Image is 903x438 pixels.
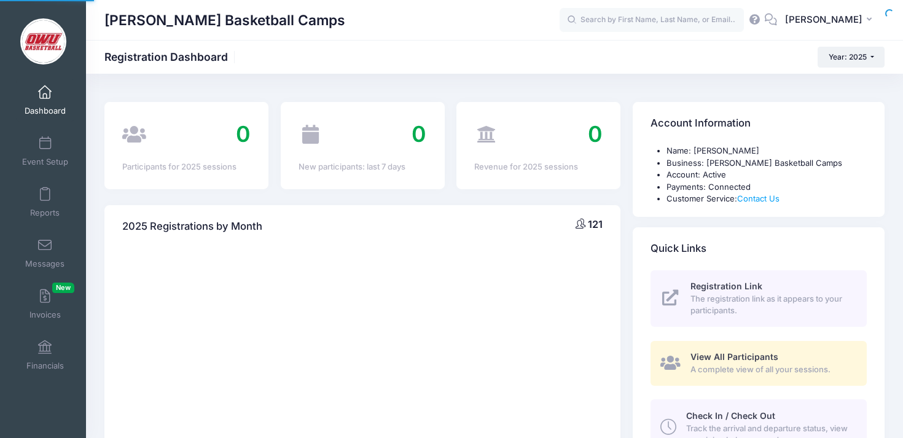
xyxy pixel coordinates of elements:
[651,106,751,141] h4: Account Information
[785,13,862,26] span: [PERSON_NAME]
[666,169,867,181] li: Account: Active
[818,47,885,68] button: Year: 2025
[29,310,61,320] span: Invoices
[651,231,706,266] h4: Quick Links
[651,341,867,386] a: View All Participants A complete view of all your sessions.
[104,50,238,63] h1: Registration Dashboard
[104,6,345,34] h1: [PERSON_NAME] Basketball Camps
[16,283,74,326] a: InvoicesNew
[666,157,867,170] li: Business: [PERSON_NAME] Basketball Camps
[474,161,603,173] div: Revenue for 2025 sessions
[52,283,74,293] span: New
[412,120,426,147] span: 0
[236,120,251,147] span: 0
[777,6,885,34] button: [PERSON_NAME]
[25,259,64,269] span: Messages
[20,18,66,65] img: David Vogel Basketball Camps
[588,218,603,230] span: 121
[666,181,867,194] li: Payments: Connected
[16,181,74,224] a: Reports
[690,293,853,317] span: The registration link as it appears to your participants.
[829,52,867,61] span: Year: 2025
[690,281,762,291] span: Registration Link
[299,161,427,173] div: New participants: last 7 days
[122,161,251,173] div: Participants for 2025 sessions
[16,334,74,377] a: Financials
[686,410,775,421] span: Check In / Check Out
[666,145,867,157] li: Name: [PERSON_NAME]
[16,79,74,122] a: Dashboard
[588,120,603,147] span: 0
[16,130,74,173] a: Event Setup
[690,364,853,376] span: A complete view of all your sessions.
[737,194,780,203] a: Contact Us
[560,8,744,33] input: Search by First Name, Last Name, or Email...
[25,106,66,116] span: Dashboard
[22,157,68,167] span: Event Setup
[651,270,867,327] a: Registration Link The registration link as it appears to your participants.
[122,209,262,244] h4: 2025 Registrations by Month
[30,208,60,218] span: Reports
[26,361,64,371] span: Financials
[690,351,778,362] span: View All Participants
[666,193,867,205] li: Customer Service:
[16,232,74,275] a: Messages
